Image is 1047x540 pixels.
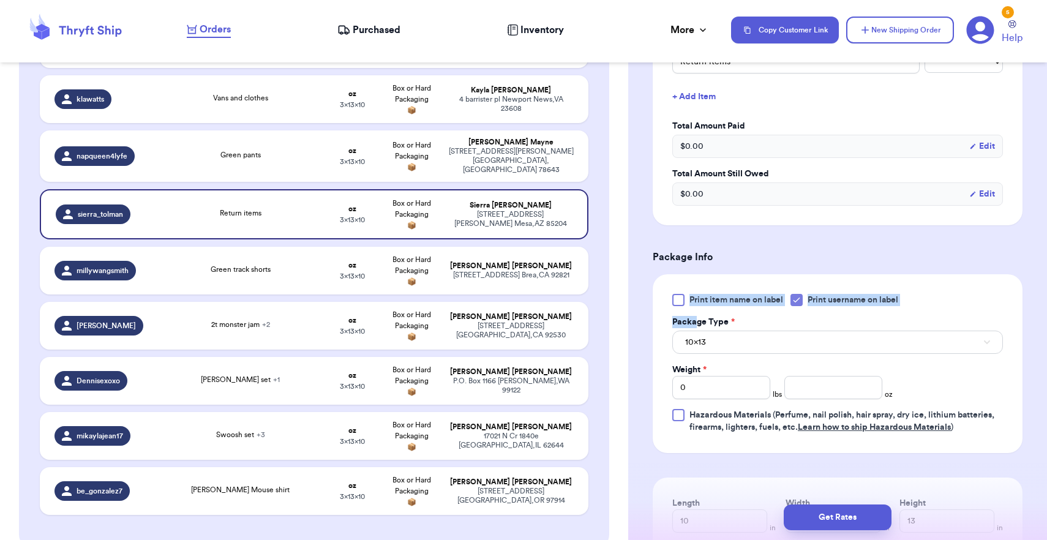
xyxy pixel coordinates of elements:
[689,294,783,306] span: Print item name on label
[392,256,431,285] span: Box or Hard Packaging 📦
[689,411,771,419] span: Hazardous Materials
[685,336,706,348] span: 10x13
[448,377,574,395] div: P.O. Box 1166 [PERSON_NAME] , WA 99122
[392,84,431,114] span: Box or Hard Packaging 📦
[672,331,1003,354] button: 10x13
[1002,31,1023,45] span: Help
[213,94,268,102] span: Vans and clothes
[672,168,1003,180] label: Total Amount Still Owed
[191,486,290,493] span: [PERSON_NAME] Mouse shirt
[448,321,574,340] div: [STREET_ADDRESS] [GEOGRAPHIC_DATA] , CA 92530
[220,151,261,159] span: Green pants
[392,200,431,229] span: Box or Hard Packaging 📦
[448,487,574,505] div: [STREET_ADDRESS] [GEOGRAPHIC_DATA] , OR 97914
[448,271,574,280] div: [STREET_ADDRESS] Brea , CA 92821
[680,188,704,200] span: $ 0.00
[520,23,564,37] span: Inventory
[969,188,995,200] button: Edit
[507,23,564,37] a: Inventory
[448,367,574,377] div: [PERSON_NAME] [PERSON_NAME]
[348,482,356,489] strong: oz
[672,120,1003,132] label: Total Amount Paid
[340,328,365,335] span: 3 x 13 x 10
[337,23,400,37] a: Purchased
[257,431,265,438] span: + 3
[731,17,839,43] button: Copy Customer Link
[1002,6,1014,18] div: 5
[448,86,574,95] div: Kayla [PERSON_NAME]
[667,83,1008,110] button: + Add Item
[340,101,365,108] span: 3 x 13 x 10
[353,23,400,37] span: Purchased
[773,389,782,399] span: lbs
[392,311,431,340] span: Box or Hard Packaging 📦
[448,210,572,228] div: [STREET_ADDRESS][PERSON_NAME] Mesa , AZ 85204
[77,94,104,104] span: klawatts
[216,431,265,438] span: Swoosh set
[262,321,270,328] span: + 2
[448,95,574,113] div: 4 barrister pl Newport News , VA 23608
[885,389,893,399] span: oz
[798,423,951,432] a: Learn how to ship Hazardous Materials
[672,364,707,376] label: Weight
[77,321,136,331] span: [PERSON_NAME]
[340,438,365,445] span: 3 x 13 x 10
[220,209,261,217] span: Return items
[340,272,365,280] span: 3 x 13 x 10
[392,421,431,451] span: Box or Hard Packaging 📦
[448,147,574,174] div: [STREET_ADDRESS][PERSON_NAME] [GEOGRAPHIC_DATA] , [GEOGRAPHIC_DATA] 78643
[77,431,123,441] span: mikaylajean17
[348,147,356,154] strong: oz
[653,250,1023,264] h3: Package Info
[211,321,270,328] span: 2t monster jam
[392,141,431,171] span: Box or Hard Packaging 📦
[348,205,356,212] strong: oz
[340,158,365,165] span: 3 x 13 x 10
[211,266,271,273] span: Green track shorts
[448,138,574,147] div: [PERSON_NAME] Mayne
[348,372,356,379] strong: oz
[448,422,574,432] div: [PERSON_NAME] [PERSON_NAME]
[348,317,356,324] strong: oz
[348,427,356,434] strong: oz
[1002,20,1023,45] a: Help
[392,476,431,506] span: Box or Hard Packaging 📦
[77,151,127,161] span: napqueen4lyfe
[680,140,704,152] span: $ 0.00
[348,90,356,97] strong: oz
[784,504,891,530] button: Get Rates
[340,383,365,390] span: 3 x 13 x 10
[808,294,898,306] span: Print username on label
[77,376,120,386] span: Dennisexoxo
[392,366,431,396] span: Box or Hard Packaging 📦
[448,201,572,210] div: Sierra [PERSON_NAME]
[448,261,574,271] div: [PERSON_NAME] [PERSON_NAME]
[187,22,231,38] a: Orders
[448,432,574,450] div: 17021 N Cr 1840e [GEOGRAPHIC_DATA] , IL 62644
[340,216,365,223] span: 3 x 13 x 10
[200,22,231,37] span: Orders
[78,209,123,219] span: sierra_tolman
[201,376,280,383] span: [PERSON_NAME] set
[448,312,574,321] div: [PERSON_NAME] [PERSON_NAME]
[689,411,994,432] span: (Perfume, nail polish, hair spray, dry ice, lithium batteries, firearms, lighters, fuels, etc. )
[77,266,129,276] span: millywangsmith
[448,478,574,487] div: [PERSON_NAME] [PERSON_NAME]
[348,261,356,269] strong: oz
[846,17,954,43] button: New Shipping Order
[966,16,994,44] a: 5
[969,140,995,152] button: Edit
[340,493,365,500] span: 3 x 13 x 10
[77,486,122,496] span: be_gonzalez7
[273,376,280,383] span: + 1
[670,23,709,37] div: More
[672,316,735,328] label: Package Type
